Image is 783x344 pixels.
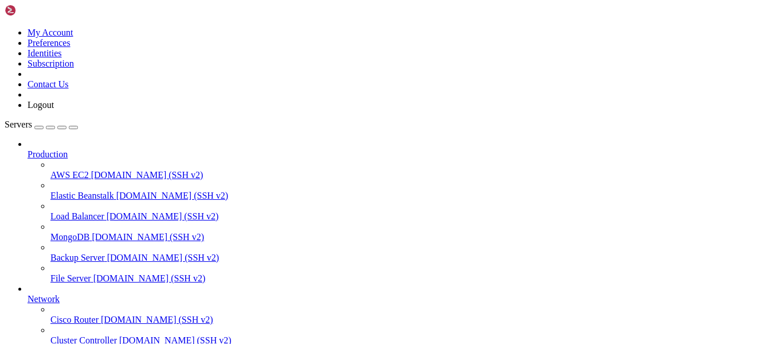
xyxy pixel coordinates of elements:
a: MongoDB [DOMAIN_NAME] (SSH v2) [50,232,778,242]
li: File Server [DOMAIN_NAME] (SSH v2) [50,263,778,284]
span: AWS EC2 [50,170,89,180]
span: Production [28,149,68,159]
li: Production [28,139,778,284]
li: Cisco Router [DOMAIN_NAME] (SSH v2) [50,304,778,325]
a: File Server [DOMAIN_NAME] (SSH v2) [50,273,778,284]
a: Elastic Beanstalk [DOMAIN_NAME] (SSH v2) [50,191,778,201]
li: Load Balancer [DOMAIN_NAME] (SSH v2) [50,201,778,222]
span: File Server [50,273,91,283]
span: [DOMAIN_NAME] (SSH v2) [91,170,203,180]
a: Subscription [28,59,74,68]
li: MongoDB [DOMAIN_NAME] (SSH v2) [50,222,778,242]
li: Backup Server [DOMAIN_NAME] (SSH v2) [50,242,778,263]
span: [DOMAIN_NAME] (SSH v2) [107,211,219,221]
span: [DOMAIN_NAME] (SSH v2) [101,315,213,324]
span: Servers [5,119,32,129]
span: Load Balancer [50,211,104,221]
a: Load Balancer [DOMAIN_NAME] (SSH v2) [50,211,778,222]
a: Preferences [28,38,71,48]
a: Identities [28,48,62,58]
img: Shellngn [5,5,71,16]
a: Contact Us [28,79,69,89]
span: Elastic Beanstalk [50,191,114,200]
span: [DOMAIN_NAME] (SSH v2) [92,232,204,242]
li: Elastic Beanstalk [DOMAIN_NAME] (SSH v2) [50,180,778,201]
span: Network [28,294,60,304]
span: [DOMAIN_NAME] (SSH v2) [116,191,229,200]
a: Production [28,149,778,160]
li: AWS EC2 [DOMAIN_NAME] (SSH v2) [50,160,778,180]
a: Logout [28,100,54,110]
span: [DOMAIN_NAME] (SSH v2) [107,253,220,262]
span: Cisco Router [50,315,99,324]
span: [DOMAIN_NAME] (SSH v2) [93,273,206,283]
span: Backup Server [50,253,105,262]
a: Cisco Router [DOMAIN_NAME] (SSH v2) [50,315,778,325]
a: AWS EC2 [DOMAIN_NAME] (SSH v2) [50,170,778,180]
a: Network [28,294,778,304]
a: Backup Server [DOMAIN_NAME] (SSH v2) [50,253,778,263]
a: My Account [28,28,73,37]
a: Servers [5,119,78,129]
span: MongoDB [50,232,89,242]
